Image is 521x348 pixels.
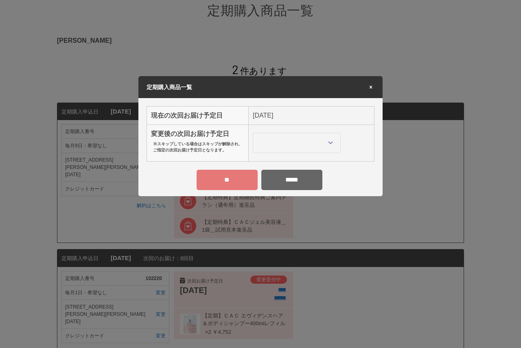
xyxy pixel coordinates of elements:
[367,84,374,90] span: ×
[153,141,244,153] p: ※スキップしている場合はスキップが解除され、ご指定の次回お届け予定日となります。
[147,106,249,125] th: 現在の次回お届け予定日
[147,125,249,161] th: 変更後の次回お届け予定日
[249,106,374,125] td: [DATE]
[147,84,192,90] span: 定期購入商品一覧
